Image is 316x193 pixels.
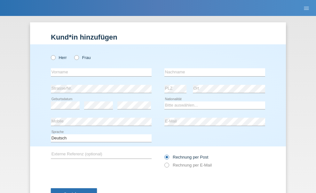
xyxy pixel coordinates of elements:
[74,55,78,59] input: Frau
[164,155,169,163] input: Rechnung per Post
[164,163,169,171] input: Rechnung per E-Mail
[164,163,212,167] label: Rechnung per E-Mail
[51,55,67,60] label: Herr
[300,6,313,10] a: menu
[51,33,265,41] h1: Kund*in hinzufügen
[303,5,310,11] i: menu
[51,55,55,59] input: Herr
[74,55,91,60] label: Frau
[164,155,208,160] label: Rechnung per Post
